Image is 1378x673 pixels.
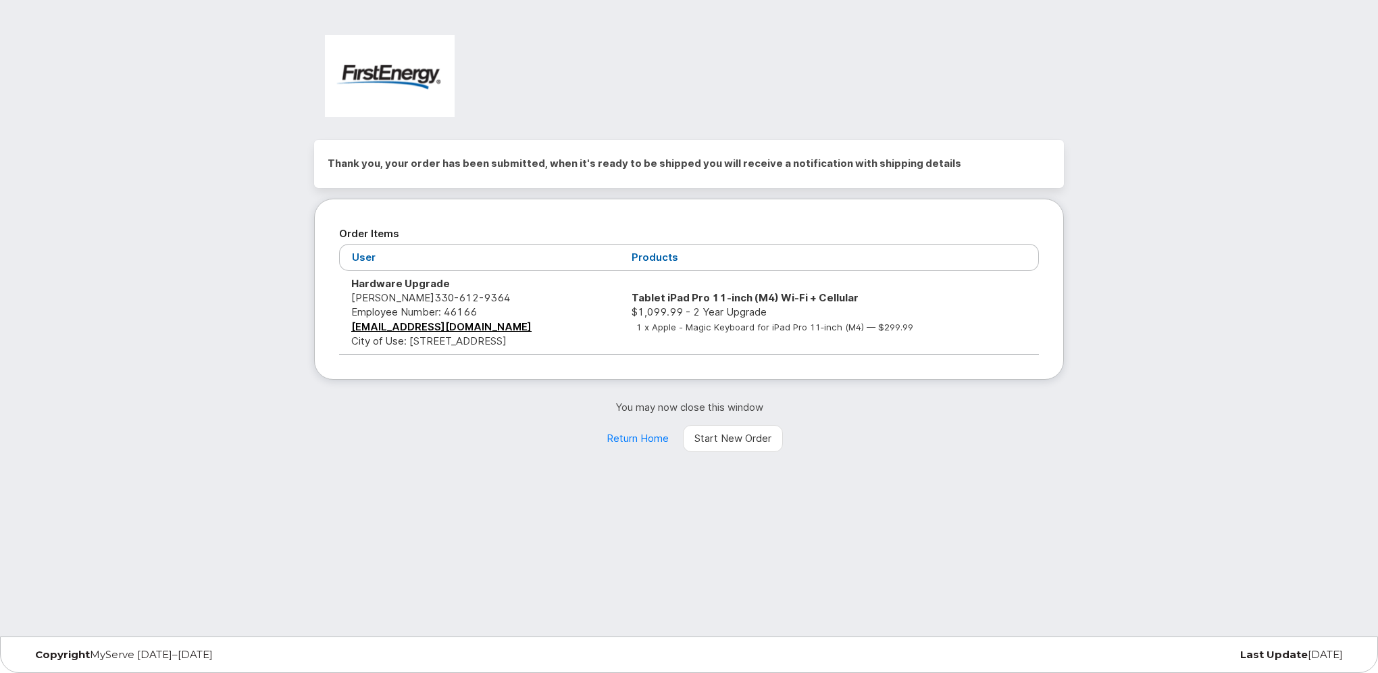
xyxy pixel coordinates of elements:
[434,291,510,304] span: 330
[35,648,90,661] strong: Copyright
[632,291,859,304] strong: Tablet iPad Pro 11-inch (M4) Wi-Fi + Cellular
[454,291,479,304] span: 612
[325,35,455,117] img: FirstEnergy Corp
[479,291,510,304] span: 9364
[25,649,467,660] div: MyServe [DATE]–[DATE]
[619,244,1039,270] th: Products
[683,425,783,452] a: Start New Order
[339,244,619,270] th: User
[339,224,1039,244] h2: Order Items
[351,320,532,333] a: [EMAIL_ADDRESS][DOMAIN_NAME]
[351,305,477,318] span: Employee Number: 46166
[595,425,680,452] a: Return Home
[619,271,1039,355] td: $1,099.99 - 2 Year Upgrade
[339,271,619,355] td: [PERSON_NAME] City of Use: [STREET_ADDRESS]
[636,322,913,332] small: 1 x Apple - Magic Keyboard for iPad Pro 11‑inch (M4) — $299.99
[314,400,1064,414] p: You may now close this window
[351,277,450,290] strong: Hardware Upgrade
[911,649,1353,660] div: [DATE]
[328,153,1050,174] h2: Thank you, your order has been submitted, when it's ready to be shipped you will receive a notifi...
[1240,648,1308,661] strong: Last Update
